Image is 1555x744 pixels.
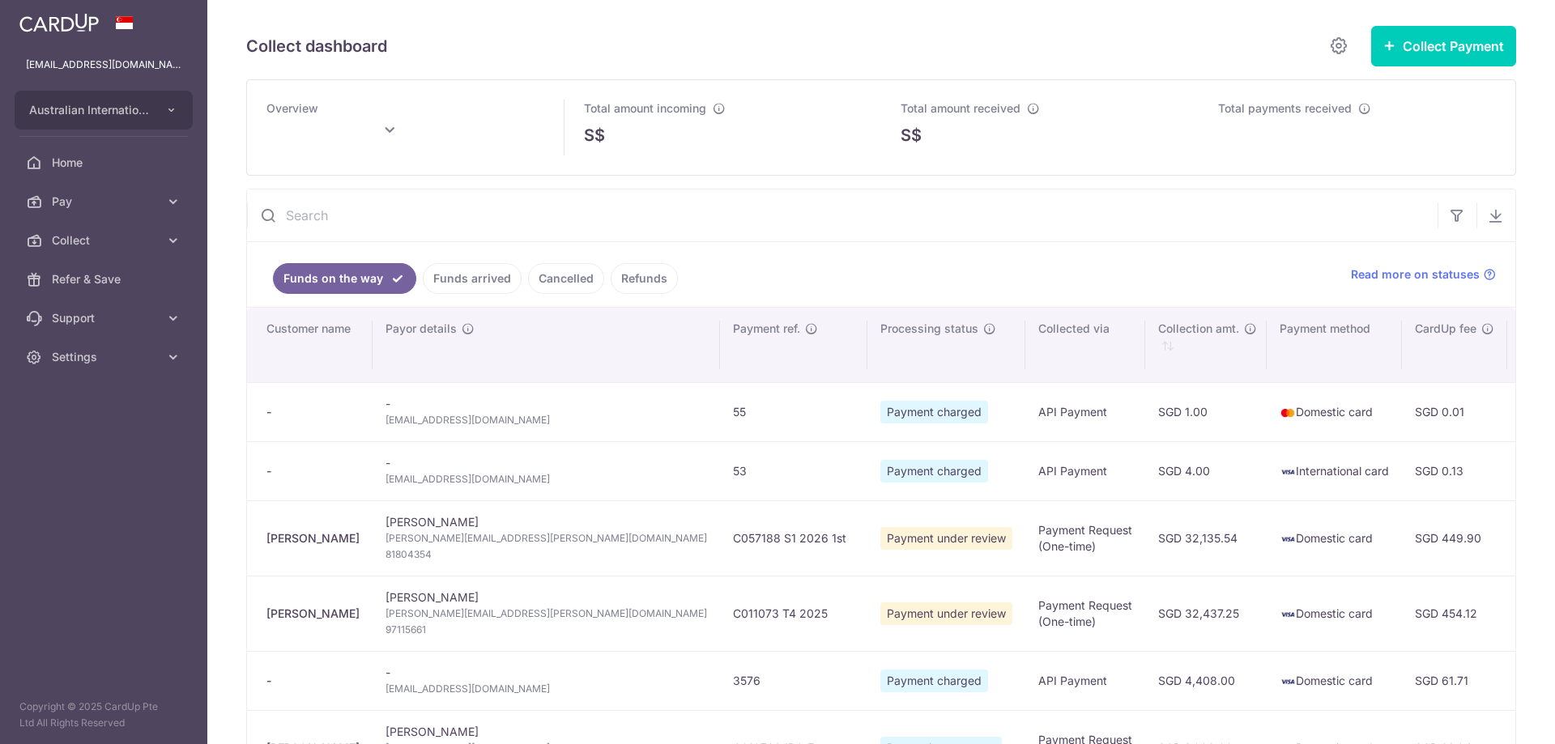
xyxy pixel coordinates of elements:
span: Read more on statuses [1351,266,1480,283]
td: SGD 61.71 [1402,651,1507,710]
span: Settings [52,349,159,365]
td: API Payment [1025,382,1145,441]
th: Customer name [247,308,373,382]
td: - [373,651,720,710]
td: Domestic card [1267,651,1402,710]
img: visa-sm-192604c4577d2d35970c8ed26b86981c2741ebd56154ab54ad91a526f0f24972.png [1280,606,1296,623]
td: C011073 T4 2025 [720,576,867,651]
td: - [373,441,720,500]
p: [EMAIL_ADDRESS][DOMAIN_NAME] [26,57,181,73]
td: - [373,382,720,441]
td: SGD 1.00 [1145,382,1267,441]
td: Domestic card [1267,576,1402,651]
input: Search [247,189,1438,241]
td: SGD 449.90 [1402,500,1507,576]
td: SGD 0.13 [1402,441,1507,500]
span: S$ [901,123,922,147]
div: [PERSON_NAME] [266,606,360,622]
th: Processing status [867,308,1025,382]
th: Payment ref. [720,308,867,382]
span: 97115661 [386,622,707,638]
td: Domestic card [1267,382,1402,441]
span: Processing status [880,321,978,337]
span: Total payments received [1218,101,1352,115]
img: CardUp [19,13,99,32]
td: SGD 32,135.54 [1145,500,1267,576]
th: CardUp fee [1402,308,1507,382]
img: mastercard-sm-87a3fd1e0bddd137fecb07648320f44c262e2538e7db6024463105ddbc961eb2.png [1280,405,1296,421]
span: Collect [52,232,159,249]
a: Read more on statuses [1351,266,1496,283]
td: 55 [720,382,867,441]
span: 81804354 [386,546,707,563]
div: - [266,404,360,420]
span: Payment charged [880,670,988,692]
td: SGD 454.12 [1402,576,1507,651]
div: - [266,463,360,479]
th: Payor details [373,308,720,382]
div: [PERSON_NAME] [266,530,360,546]
img: visa-sm-192604c4577d2d35970c8ed26b86981c2741ebd56154ab54ad91a526f0f24972.png [1280,674,1296,690]
th: Collection amt. : activate to sort column ascending [1145,308,1267,382]
td: Payment Request (One-time) [1025,500,1145,576]
div: - [266,673,360,689]
img: visa-sm-192604c4577d2d35970c8ed26b86981c2741ebd56154ab54ad91a526f0f24972.png [1280,531,1296,547]
td: SGD 4,408.00 [1145,651,1267,710]
span: Payment ref. [733,321,800,337]
span: Collection amt. [1158,321,1239,337]
td: International card [1267,441,1402,500]
span: Payor details [386,321,457,337]
th: Collected via [1025,308,1145,382]
img: visa-sm-192604c4577d2d35970c8ed26b86981c2741ebd56154ab54ad91a526f0f24972.png [1280,464,1296,480]
a: Funds arrived [423,263,522,294]
td: Domestic card [1267,500,1402,576]
td: [PERSON_NAME] [373,576,720,651]
span: [PERSON_NAME][EMAIL_ADDRESS][PERSON_NAME][DOMAIN_NAME] [386,530,707,546]
span: [EMAIL_ADDRESS][DOMAIN_NAME] [386,471,707,487]
span: Overview [266,101,318,115]
th: Payment method [1267,308,1402,382]
span: Payment under review [880,527,1012,550]
h5: Collect dashboard [246,33,387,59]
span: Support [52,310,159,326]
a: Cancelled [528,263,604,294]
td: 53 [720,441,867,500]
button: Australian International School Pte Ltd [15,91,193,130]
span: Pay [52,193,159,210]
a: Funds on the way [273,263,416,294]
a: Refunds [611,263,678,294]
td: SGD 32,437.25 [1145,576,1267,651]
td: Payment Request (One-time) [1025,576,1145,651]
td: C057188 S1 2026 1st [720,500,867,576]
td: [PERSON_NAME] [373,500,720,576]
span: [EMAIL_ADDRESS][DOMAIN_NAME] [386,681,707,697]
span: Home [52,155,159,171]
span: Payment under review [880,602,1012,625]
span: CardUp fee [1415,321,1476,337]
span: Payment charged [880,401,988,423]
td: 3576 [720,651,867,710]
span: S$ [584,123,605,147]
span: Australian International School Pte Ltd [29,102,149,118]
span: [PERSON_NAME][EMAIL_ADDRESS][PERSON_NAME][DOMAIN_NAME] [386,606,707,622]
td: API Payment [1025,651,1145,710]
span: Help [36,11,70,26]
span: Help [143,11,177,26]
td: API Payment [1025,441,1145,500]
span: Payment charged [880,460,988,483]
span: Refer & Save [52,271,159,287]
span: Total amount received [901,101,1020,115]
td: SGD 0.01 [1402,382,1507,441]
span: Total amount incoming [584,101,706,115]
span: [EMAIL_ADDRESS][DOMAIN_NAME] [386,412,707,428]
button: Collect Payment [1371,26,1516,66]
td: SGD 4.00 [1145,441,1267,500]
